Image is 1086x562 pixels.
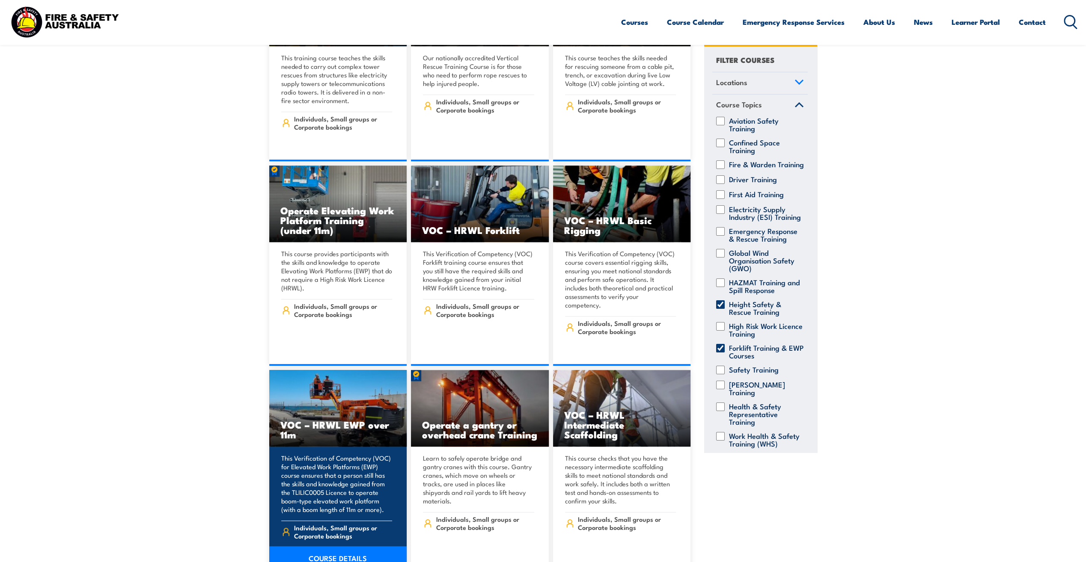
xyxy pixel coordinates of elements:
label: High Risk Work Licence Training [729,322,804,337]
a: Operate a gantry or overhead crane Training [411,370,549,447]
h3: Operate a gantry or overhead crane Training [422,420,538,439]
a: Locations [712,72,808,95]
a: VOC – HRWL EWP over 11m [269,370,407,447]
img: VOC – HRWL Forklift [411,166,549,243]
label: Forklift Training & EWP Courses [729,344,804,359]
span: Individuals, Small groups or Corporate bookings [436,302,534,318]
span: Course Topics [716,99,762,111]
label: Electricity Supply Industry (ESI) Training [729,205,804,221]
a: News [914,11,933,33]
p: Our nationally accredited Vertical Rescue Training Course is for those who need to perform rope r... [423,53,534,88]
img: VOC – HRWL Intermediate Scaffolding [553,370,691,447]
h3: VOC – HRWL Intermediate Scaffolding [564,410,680,439]
p: This Verification of Competency (VOC) Forklift training course ensures that you still have the re... [423,249,534,292]
h4: FILTER COURSES [716,54,774,65]
span: Individuals, Small groups or Corporate bookings [578,515,676,531]
p: This course teaches the skills needed for rescuing someone from a cable pit, trench, or excavatio... [565,53,676,88]
label: Global Wind Organisation Safety (GWO) [729,249,804,272]
label: Safety Training [729,366,779,374]
span: Individuals, Small groups or Corporate bookings [294,115,392,131]
a: Course Calendar [667,11,724,33]
h3: VOC – HRWL Basic Rigging [564,215,680,235]
h3: Operate Elevating Work Platform Training (under 11m) [280,205,396,235]
label: Aviation Safety Training [729,117,804,132]
p: This training course teaches the skills needed to carry out complex tower rescues from structures... [281,53,393,105]
a: About Us [863,11,895,33]
span: Individuals, Small groups or Corporate bookings [294,524,392,540]
p: This Verification of Competency (VOC) for Elevated Work Platforms (EWP) course ensures that a per... [281,454,393,514]
label: HAZMAT Training and Spill Response [729,278,804,294]
a: Operate Elevating Work Platform Training (under 11m) [269,166,407,243]
label: Driver Training [729,175,777,184]
span: Individuals, Small groups or Corporate bookings [294,302,392,318]
a: Courses [621,11,648,33]
a: Contact [1019,11,1046,33]
a: Learner Portal [952,11,1000,33]
label: Fire & Warden Training [729,160,804,169]
span: Individuals, Small groups or Corporate bookings [436,515,534,531]
img: Operate a Gantry or Overhead Crane TRAINING [411,370,549,447]
span: Individuals, Small groups or Corporate bookings [578,98,676,114]
a: Emergency Response Services [743,11,845,33]
a: Course Topics [712,95,808,117]
label: Confined Space Training [729,139,804,154]
img: VOC – EWP under 11m TRAINING [269,166,407,243]
label: Height Safety & Rescue Training [729,300,804,316]
label: First Aid Training [729,190,784,199]
p: Learn to safely operate bridge and gantry cranes with this course. Gantry cranes, which move on w... [423,454,534,505]
h3: VOC – HRWL Forklift [422,225,538,235]
label: Emergency Response & Rescue Training [729,227,804,243]
img: VOC – HRWL EWP over 11m TRAINING [269,370,407,447]
p: This course checks that you have the necessary intermediate scaffolding skills to meet national s... [565,454,676,505]
p: This course provides participants with the skills and knowledge to operate Elevating Work Platfor... [281,249,393,292]
label: Work Health & Safety Training (WHS) [729,432,804,447]
h3: VOC – HRWL EWP over 11m [280,420,396,439]
span: Individuals, Small groups or Corporate bookings [578,319,676,335]
span: Individuals, Small groups or Corporate bookings [436,98,534,114]
label: [PERSON_NAME] Training [729,381,804,396]
label: Health & Safety Representative Training [729,402,804,426]
span: Locations [716,77,747,88]
img: VOC – HRWL Basic Rigging [553,166,691,243]
p: This Verification of Competency (VOC) course covers essential rigging skills, ensuring you meet n... [565,249,676,309]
